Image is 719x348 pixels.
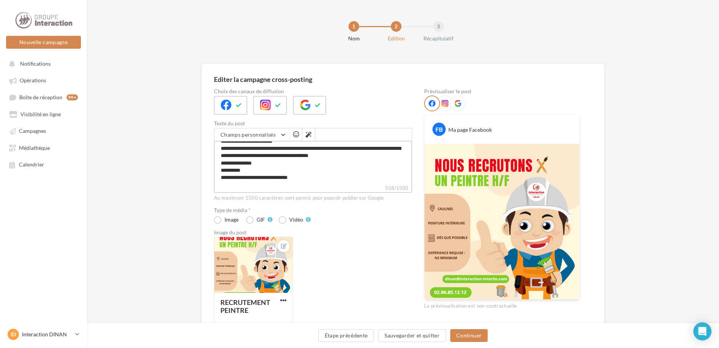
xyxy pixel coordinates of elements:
a: Médiathèque [5,141,82,154]
a: Campagnes [5,124,82,137]
div: Au maximum 1500 caractères sont permis pour pouvoir publier sur Google [214,195,412,202]
div: La prévisualisation est non-contractuelle [424,300,580,310]
label: 558/1500 [214,184,412,193]
div: Prévisualiser le post [424,89,580,94]
div: GIF [257,217,265,222]
span: Campagnes [19,128,46,134]
span: Notifications [20,60,51,67]
a: Boîte de réception99+ [5,90,82,104]
span: Opérations [20,77,46,84]
span: Visibilité en ligne [20,111,61,117]
button: Nouvelle campagne [6,36,81,49]
button: Sauvegarder et quitter [378,329,446,342]
span: Boîte de réception [19,94,62,100]
div: Edition [372,35,420,42]
button: Notifications [5,57,79,70]
div: Ma page Facebook [448,126,492,134]
a: ID Interaction DINAN [6,327,81,342]
div: RECRUTEMENT PEINTRE [220,298,270,314]
div: Nom [330,35,378,42]
div: Récapitulatif [414,35,463,42]
div: 2 [391,21,401,32]
span: Champs personnalisés [220,131,276,138]
button: Étape précédente [318,329,374,342]
span: Médiathèque [19,145,50,151]
a: Visibilité en ligne [5,107,82,121]
span: Calendrier [19,162,44,168]
div: Vidéo [289,217,303,222]
div: FB [432,123,446,136]
a: Calendrier [5,157,82,171]
div: Open Intercom Messenger [693,322,711,340]
div: 99+ [67,94,78,100]
label: Texte du post [214,121,412,126]
label: Type de média * [214,208,412,213]
span: ID [11,331,16,338]
button: Continuer [450,329,488,342]
div: Image [225,217,239,222]
div: Editer la campagne cross-posting [214,76,312,83]
p: Interaction DINAN [22,331,72,338]
label: Choix des canaux de diffusion [214,89,412,94]
div: Image du post [214,230,412,235]
button: Champs personnalisés [214,128,290,141]
div: 3 [433,21,444,32]
a: Opérations [5,73,82,87]
div: 1 [349,21,359,32]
